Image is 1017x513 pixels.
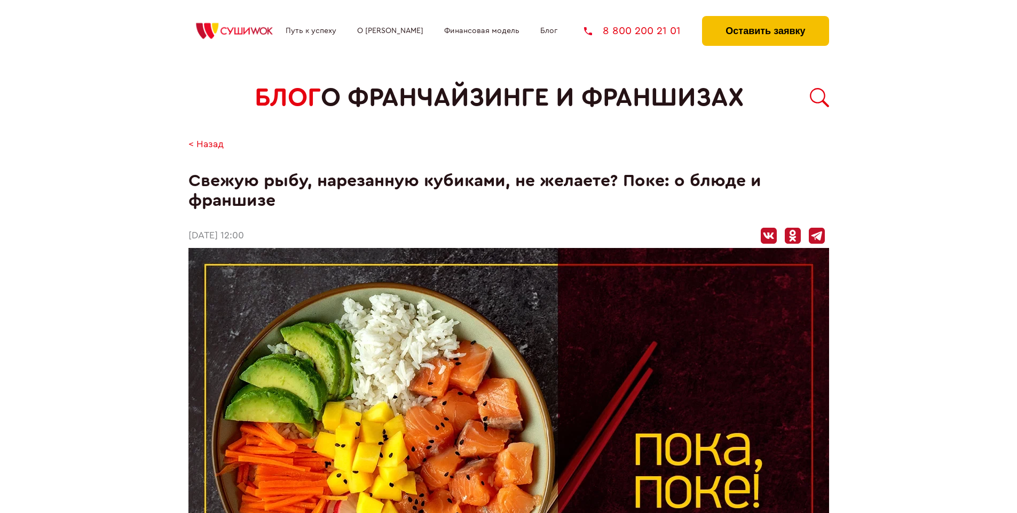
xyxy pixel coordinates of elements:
a: Финансовая модель [444,27,519,35]
a: 8 800 200 21 01 [584,26,681,36]
span: 8 800 200 21 01 [603,26,681,36]
time: [DATE] 12:00 [188,230,244,242]
h1: Свежую рыбу, нарезанную кубиками, не желаете? Поке: о блюде и франшизе [188,171,829,211]
span: БЛОГ [255,83,321,113]
a: Блог [540,27,557,35]
a: О [PERSON_NAME] [357,27,423,35]
button: Оставить заявку [702,16,829,46]
a: < Назад [188,139,224,150]
a: Путь к успеху [286,27,336,35]
span: о франчайзинге и франшизах [321,83,744,113]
